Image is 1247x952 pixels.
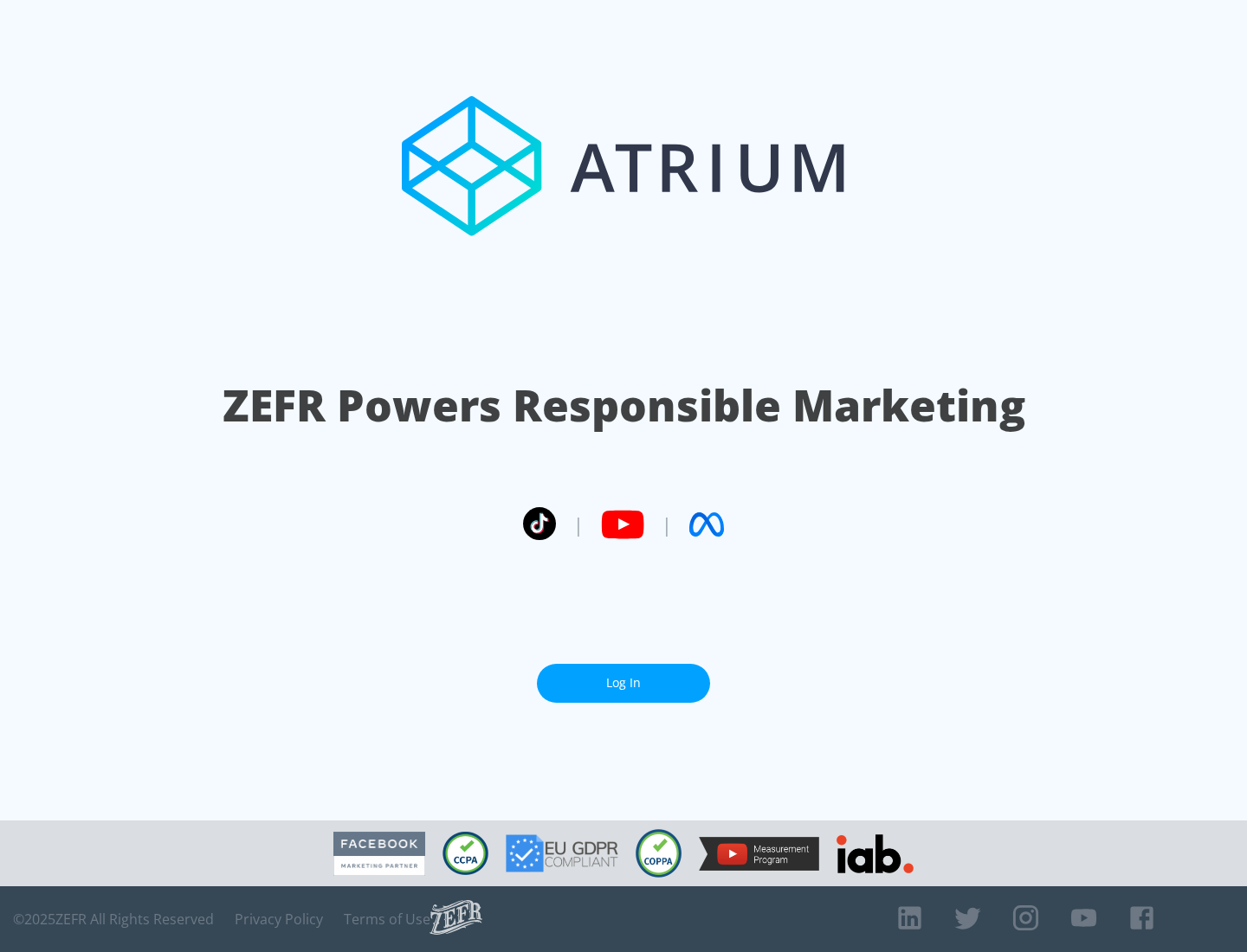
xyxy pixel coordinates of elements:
span: © 2025 ZEFR All Rights Reserved [13,910,214,928]
h1: ZEFR Powers Responsible Marketing [223,376,1025,435]
span: | [662,511,672,537]
img: Facebook Marketing Partner [333,832,425,876]
img: CCPA Compliant [443,832,488,875]
img: YouTube Measurement Program [699,837,819,871]
a: Terms of Use [344,910,430,928]
img: GDPR Compliant [506,834,618,872]
img: IAB [837,834,914,873]
img: COPPA Compliant [636,829,682,878]
span: | [573,511,584,537]
a: Log In [537,664,710,703]
a: Privacy Policy [235,910,323,928]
